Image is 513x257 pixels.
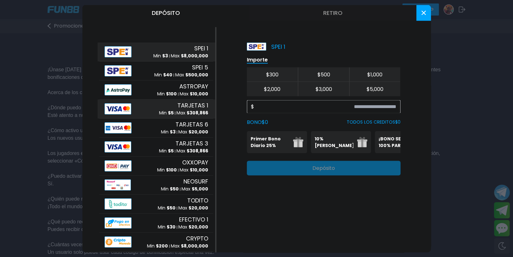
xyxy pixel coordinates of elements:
span: $ 10,000 [190,91,208,97]
p: Min [157,91,177,97]
img: Alipay [105,141,131,152]
span: $ 308,866 [187,110,208,116]
button: AlipayOXXOPAYMin $100Max $10,000 [98,156,215,175]
p: Max [178,205,208,211]
span: TARJETAS 1 [177,101,208,110]
p: Max [180,91,208,97]
span: TARJETAS 3 [176,139,208,148]
button: 10% [PERSON_NAME] [311,131,371,153]
span: $ 3 [170,129,176,135]
span: $ 500,000 [185,72,208,78]
button: $5,000 [349,82,401,96]
p: Min [158,224,176,230]
span: OXXOPAY [182,158,208,167]
p: Max [176,110,208,116]
p: Min [158,205,176,211]
p: Max [180,167,208,173]
span: TARJETAS 6 [176,120,208,129]
p: Max [178,224,208,230]
p: Max [176,148,208,154]
p: Max [175,72,208,78]
span: TODITO [187,196,208,205]
span: $ 30 [167,224,176,230]
p: TODOS LOS CREDITOS $ 0 [347,119,401,125]
span: $ 10,000 [190,167,208,173]
p: SPEI 1 [247,42,285,51]
span: NEOSURF [183,177,208,186]
p: Min [159,148,174,154]
button: AlipayTODITOMin $50Max $20,000 [98,194,215,213]
img: Alipay [105,84,132,95]
img: gift [357,137,367,147]
button: ¡BONO SEMANAL 100% PARA DEPORTES! [375,131,435,153]
button: $1,000 [349,67,401,82]
span: $ 100 [166,91,177,97]
p: Min [159,110,174,116]
img: gift [293,137,303,147]
span: $ 50 [170,186,179,192]
button: AlipayTARJETAS 3Min $5Max $308,866 [98,137,215,156]
button: AlipayEFECTIVO 1Min $30Max $20,000 [98,213,215,232]
span: SPEI 1 [194,44,208,53]
img: Alipay [105,103,131,114]
span: $ 8,000,000 [181,53,208,59]
p: Min [147,243,168,249]
span: $ 20,000 [189,205,208,211]
span: $ 5,000 [192,186,208,192]
button: $300 [247,67,298,82]
button: AlipayTARJETAS 6Min $3Max $20,000 [98,118,215,137]
span: $ 5 [168,110,174,116]
span: EFECTIVO 1 [179,215,208,224]
button: AlipayTARJETAS 1Min $5Max $308,866 [98,99,215,118]
p: Max [182,186,208,192]
button: Retiro [249,5,416,21]
span: SPEI 5 [192,63,208,72]
img: Alipay [105,179,131,190]
span: $ 100 [166,167,177,173]
span: $ 50 [167,205,176,211]
span: $ 8,000,000 [181,243,208,249]
p: Max [171,243,208,249]
p: Min [154,72,172,78]
p: Min [161,129,176,135]
p: Primer Bono Diario 25% [251,135,289,149]
button: $500 [298,67,349,82]
span: CRYPTO [186,234,208,243]
span: $ 200 [156,243,168,249]
button: Depósito [247,161,401,175]
button: AlipayNEOSURFMin $50Max $5,000 [98,175,215,194]
span: $ 308,866 [187,148,208,154]
label: BONO $ 0 [247,118,268,126]
span: $ 20,000 [189,224,208,230]
p: Max [171,53,208,59]
span: $ 3 [162,53,168,59]
img: Alipay [105,160,132,171]
p: Importe [247,56,268,63]
p: Min [157,167,177,173]
p: ¡BONO SEMANAL 100% PARA DEPORTES! [379,135,417,149]
img: Alipay [105,236,132,247]
button: AlipayCRYPTOMin $200Max $8,000,000 [98,232,215,251]
img: Platform Logo [247,42,266,50]
p: Min [161,186,179,192]
img: Alipay [105,46,132,57]
button: AlipayASTROPAYMin $100Max $10,000 [98,80,215,99]
img: Alipay [105,198,132,209]
span: $ 20,000 [189,129,208,135]
img: Alipay [105,122,132,133]
button: Primer Bono Diario 25% [247,131,307,153]
p: Max [178,129,208,135]
button: $2,000 [247,82,298,96]
span: ASTROPAY [179,82,208,91]
p: Min [153,53,168,59]
button: $3,000 [298,82,349,96]
span: $ 40 [163,72,172,78]
span: $ 5 [168,148,174,154]
span: $ [251,103,254,110]
button: Depósito [82,5,249,21]
button: AlipaySPEI 1Min $3Max $8,000,000 [98,42,215,61]
img: Alipay [105,217,132,228]
button: AlipaySPEI 5Min $40Max $500,000 [98,61,215,80]
p: 10% [PERSON_NAME] [315,135,353,149]
img: Alipay [105,65,132,76]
